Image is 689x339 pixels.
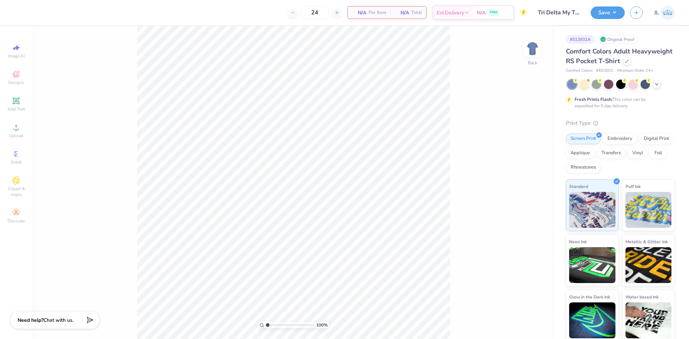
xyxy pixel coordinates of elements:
[625,183,641,190] span: Puff Ink
[411,9,422,17] span: Total
[569,238,587,245] span: Neon Ink
[437,9,464,17] span: Est. Delivery
[11,159,22,165] span: Greek
[525,42,540,56] img: Back
[369,9,386,17] span: Per Item
[566,119,675,127] div: Print Type
[591,6,625,19] button: Save
[9,133,23,138] span: Upload
[596,68,614,74] span: # 6030CC
[654,6,675,20] a: JL
[569,302,615,338] img: Glow in the Dark Ink
[566,162,601,173] div: Rhinestones
[43,317,74,324] span: Chat with us.
[569,247,615,283] img: Neon Ink
[625,247,672,283] img: Metallic & Glitter Ink
[569,183,588,190] span: Standard
[628,148,648,159] div: Vinyl
[625,302,672,338] img: Water based Ink
[566,47,672,65] span: Comfort Colors Adult Heavyweight RS Pocket T-Shirt
[598,35,638,44] div: Original Proof
[8,53,25,59] span: Image AI
[569,192,615,228] img: Standard
[566,133,601,144] div: Screen Print
[575,96,613,102] strong: Fresh Prints Flash:
[625,238,668,245] span: Metallic & Glitter Ink
[617,68,653,74] span: Minimum Order: 24 +
[625,293,658,301] span: Water based Ink
[661,6,675,20] img: Jairo Laqui
[569,293,610,301] span: Glow in the Dark Ink
[528,60,537,66] div: Back
[566,148,595,159] div: Applique
[352,9,366,17] span: N/A
[395,9,409,17] span: N/A
[566,68,592,74] span: Comfort Colors
[566,35,595,44] div: # 513931A
[18,317,43,324] strong: Need help?
[603,133,637,144] div: Embroidery
[8,106,25,112] span: Add Text
[8,218,25,224] span: Decorate
[533,5,585,20] input: Untitled Design
[654,9,659,17] span: JL
[490,10,497,15] span: FREE
[316,322,328,328] span: 100 %
[575,96,663,109] div: This color can be expedited for 5 day delivery.
[597,148,625,159] div: Transfers
[639,133,674,144] div: Digital Print
[477,9,486,17] span: N/A
[8,80,24,85] span: Designs
[650,148,667,159] div: Foil
[625,192,672,228] img: Puff Ink
[4,186,29,197] span: Clipart & logos
[301,6,329,19] input: – –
